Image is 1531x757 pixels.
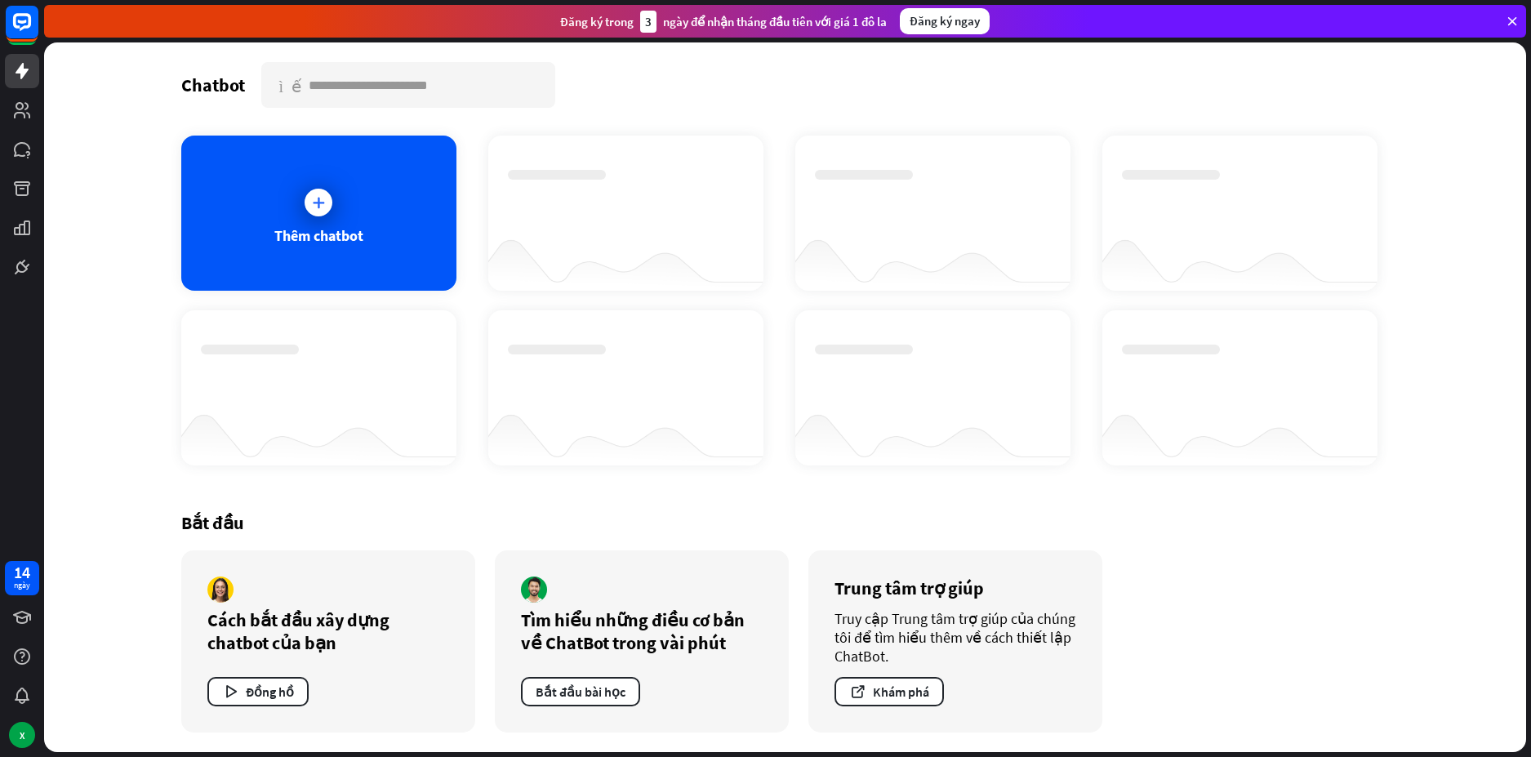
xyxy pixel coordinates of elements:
button: Khám phá [834,677,944,706]
font: ngày để nhận tháng đầu tiên với giá 1 đô la [663,14,887,29]
font: Đồng hồ [246,684,294,700]
img: tác giả [207,577,234,603]
font: Tìm hiểu những điều cơ bản về ChatBot trong vài phút [521,608,745,654]
font: X [20,729,24,741]
font: 14 [14,562,30,582]
font: Thêm chatbot [274,226,363,245]
button: Mở tiện ích trò chuyện LiveChat [13,7,62,56]
button: Bắt đầu bài học [521,677,640,706]
font: Khám phá [873,684,929,700]
button: Đồng hồ [207,677,309,706]
font: 3 [645,14,652,29]
font: Trung tâm trợ giúp [834,577,984,599]
font: Đăng ký trong [560,14,634,29]
font: Chatbot [181,73,245,96]
font: Đăng ký ngay [910,13,980,29]
img: tác giả [521,577,547,603]
font: Bắt đầu bài học [536,684,625,700]
font: Cách bắt đầu xây dựng chatbot của bạn [207,608,389,654]
font: Bắt đầu [181,511,244,534]
font: Truy cập Trung tâm trợ giúp của chúng tôi để tìm hiểu thêm về cách thiết lập ChatBot. [834,609,1075,666]
font: ngày [14,580,30,590]
a: 14 ngày [5,561,39,595]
